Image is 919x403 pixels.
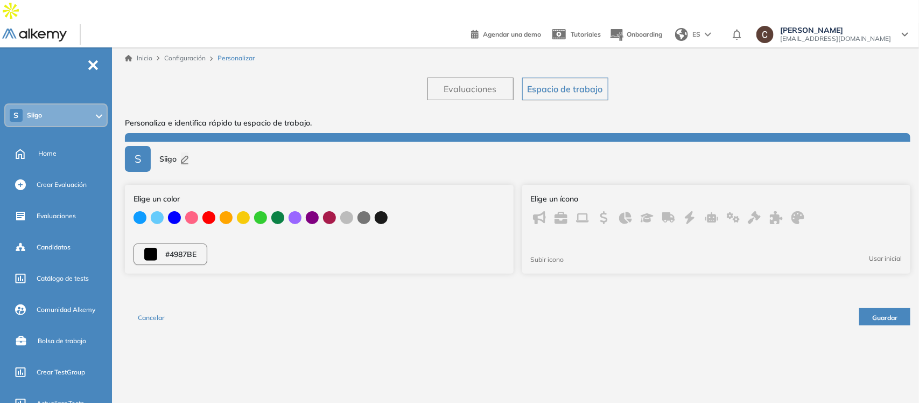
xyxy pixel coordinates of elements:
[125,117,910,129] span: Personaliza e identifica rápido tu espacio de trabajo.
[37,242,71,252] span: Candidatos
[531,193,902,205] span: Elige un ícono
[37,180,87,190] span: Crear Evaluación
[571,30,601,38] span: Tutoriales
[522,78,608,100] button: Espacio de trabajo
[859,308,910,325] button: Guardar
[427,78,514,100] button: Evaluaciones
[37,367,85,377] span: Crear TestGroup
[38,149,57,158] span: Home
[872,314,897,322] span: Guardar
[125,146,151,172] div: S
[2,29,67,42] img: Logo
[444,82,497,95] span: Evaluaciones
[692,30,700,39] span: ES
[37,211,76,221] span: Evaluaciones
[125,53,152,63] a: Inicio
[37,274,89,283] span: Catálogo de tests
[471,27,541,40] a: Agendar una demo
[37,305,95,315] span: Comunidad Alkemy
[38,336,86,346] span: Bolsa de trabajo
[483,30,541,38] span: Agendar una demo
[134,193,505,205] span: Elige un color
[528,82,603,95] span: Espacio de trabajo
[125,308,178,325] button: Cancelar
[138,314,165,322] span: Cancelar
[164,54,206,62] span: Configuración
[27,111,42,120] span: Siigo
[869,254,902,263] span: Usar inicial
[218,53,255,63] span: Personalizar
[609,23,662,46] button: Onboarding
[705,32,711,37] img: arrow
[627,30,662,38] span: Onboarding
[780,26,891,34] span: [PERSON_NAME]
[780,34,891,43] span: [EMAIL_ADDRESS][DOMAIN_NAME]
[166,249,197,260] span: #4987BE
[14,111,19,120] span: S
[675,28,688,41] img: world
[531,255,564,263] span: Subir icono
[550,20,601,48] a: Tutoriales
[159,154,177,165] span: Siigo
